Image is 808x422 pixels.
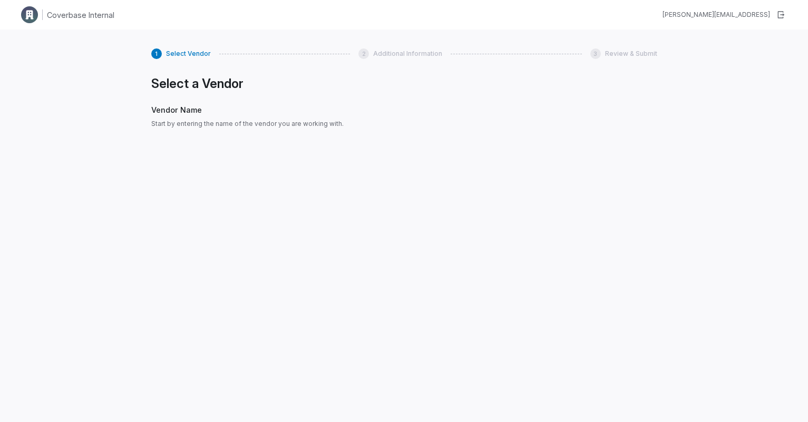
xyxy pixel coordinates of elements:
span: Select Vendor [166,50,211,58]
span: Enter a name as a starting point, and we will propose suggestions for you. [166,167,476,183]
span: Additional Information [373,50,442,58]
div: 3 [590,48,601,59]
h1: Select a Vendor [151,76,483,92]
span: Start by entering the name of the vendor you are working with. [151,120,483,128]
span: Review & Submit [605,50,657,58]
span: Don't have a firm choice yet? [166,167,262,175]
span: Vendor Name [151,104,483,115]
h1: Coverbase Internal [47,9,114,21]
div: 2 [358,48,369,59]
img: Clerk Logo [21,6,38,23]
div: [PERSON_NAME][EMAIL_ADDRESS] [663,11,770,19]
div: 1 [151,48,162,59]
